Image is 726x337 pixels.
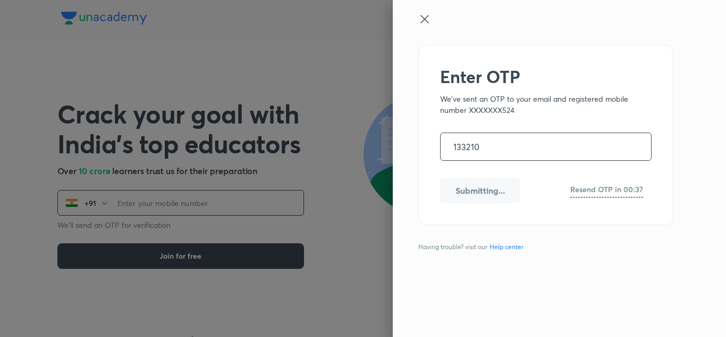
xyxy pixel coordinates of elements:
button: Submitting... [440,178,520,203]
p: We've sent an OTP to your email and registered mobile number XXXXXXX524 [440,93,652,116]
span: Having trouble? visit our [418,242,528,252]
h2: Enter OTP [440,67,652,87]
h6: Resend OTP in 00:37 [570,184,643,195]
a: Help center [487,242,526,252]
input: One time password [441,133,651,160]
